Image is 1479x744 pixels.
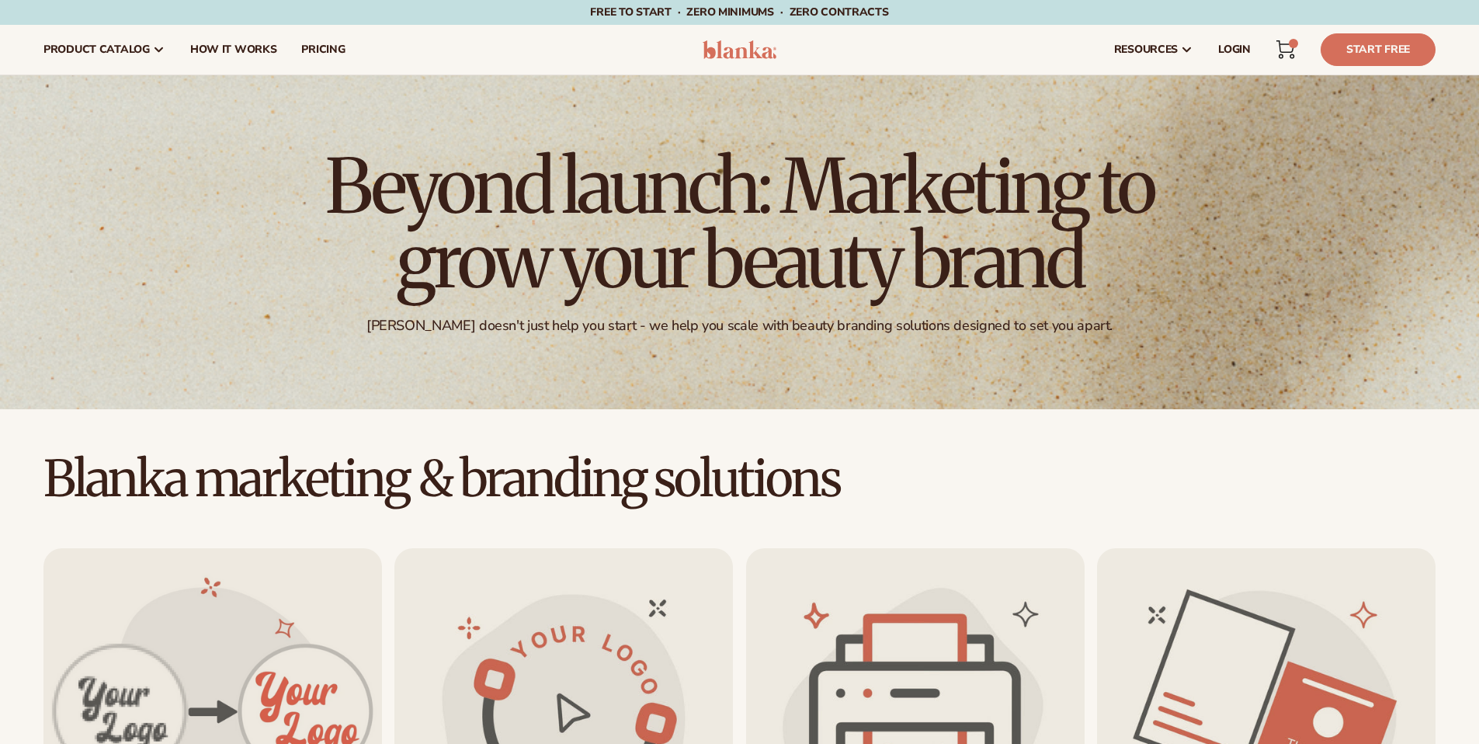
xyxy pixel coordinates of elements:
[1102,25,1206,75] a: resources
[301,43,345,56] span: pricing
[1293,39,1293,48] span: 3
[703,40,776,59] img: logo
[313,149,1167,298] h1: Beyond launch: Marketing to grow your beauty brand
[31,25,178,75] a: product catalog
[366,317,1113,335] div: [PERSON_NAME] doesn't just help you start - we help you scale with beauty branding solutions desi...
[1206,25,1263,75] a: LOGIN
[190,43,277,56] span: How It Works
[1321,33,1436,66] a: Start Free
[1218,43,1251,56] span: LOGIN
[43,43,150,56] span: product catalog
[1114,43,1178,56] span: resources
[178,25,290,75] a: How It Works
[289,25,357,75] a: pricing
[590,5,888,19] span: Free to start · ZERO minimums · ZERO contracts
